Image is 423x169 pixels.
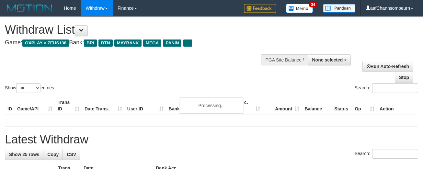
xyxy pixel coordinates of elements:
[43,149,63,160] a: Copy
[372,83,418,93] input: Search:
[308,54,351,65] button: None selected
[163,39,181,47] span: PANIN
[355,149,418,159] label: Search:
[312,57,343,62] span: None selected
[352,96,377,115] th: Op
[377,96,418,115] th: Action
[22,39,69,47] span: OXPLAY > ZEUS138
[355,83,418,93] label: Search:
[372,149,418,159] input: Search:
[5,149,43,160] a: Show 25 rows
[332,96,352,115] th: Status
[63,149,80,160] a: CSV
[244,4,276,13] img: Feedback.jpg
[15,96,55,115] th: Game/API
[5,96,15,115] th: ID
[98,39,113,47] span: BTN
[114,39,142,47] span: MAYBANK
[263,96,302,115] th: Amount
[166,96,224,115] th: Bank Acc. Name
[5,3,54,13] img: MOTION_logo.png
[125,96,166,115] th: User ID
[309,2,317,7] span: 34
[84,39,97,47] span: BRI
[55,96,82,115] th: Trans ID
[82,96,125,115] th: Date Trans.
[223,96,263,115] th: Bank Acc. Number
[47,152,59,157] span: Copy
[183,39,192,47] span: ...
[286,4,313,13] img: Button%20Memo.svg
[16,83,40,93] select: Showentries
[67,152,76,157] span: CSV
[302,96,332,115] th: Balance
[362,61,413,72] a: Run Auto-Refresh
[261,54,308,65] div: PGA Site Balance /
[143,39,162,47] span: MEGA
[5,133,418,146] h1: Latest Withdraw
[5,39,276,46] h4: Game: Bank:
[5,23,276,36] h1: Withdraw List
[5,83,54,93] label: Show entries
[395,72,413,83] a: Stop
[179,97,244,114] div: Processing...
[9,152,39,157] span: Show 25 rows
[323,4,355,13] img: panduan.png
